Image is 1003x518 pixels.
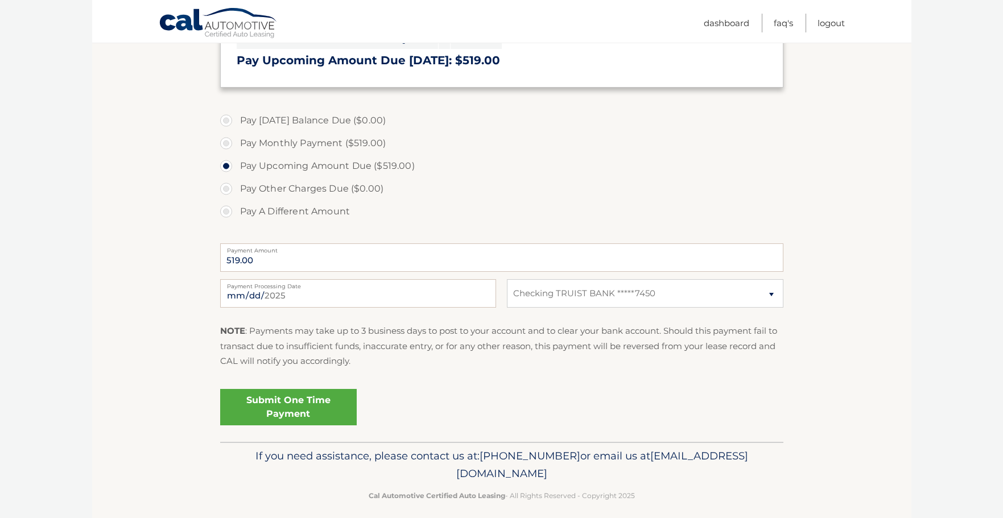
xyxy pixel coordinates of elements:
[220,389,357,425] a: Submit One Time Payment
[228,447,776,483] p: If you need assistance, please contact us at: or email us at
[220,200,783,223] label: Pay A Different Amount
[220,177,783,200] label: Pay Other Charges Due ($0.00)
[220,279,496,288] label: Payment Processing Date
[480,449,580,462] span: [PHONE_NUMBER]
[369,491,505,500] strong: Cal Automotive Certified Auto Leasing
[220,155,783,177] label: Pay Upcoming Amount Due ($519.00)
[704,14,749,32] a: Dashboard
[774,14,793,32] a: FAQ's
[237,53,767,68] h3: Pay Upcoming Amount Due [DATE]: $519.00
[159,7,278,40] a: Cal Automotive
[220,132,783,155] label: Pay Monthly Payment ($519.00)
[220,325,245,336] strong: NOTE
[228,490,776,502] p: - All Rights Reserved - Copyright 2025
[220,243,783,272] input: Payment Amount
[220,109,783,132] label: Pay [DATE] Balance Due ($0.00)
[220,279,496,308] input: Payment Date
[818,14,845,32] a: Logout
[220,324,783,368] p: : Payments may take up to 3 business days to post to your account and to clear your bank account....
[220,243,783,252] label: Payment Amount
